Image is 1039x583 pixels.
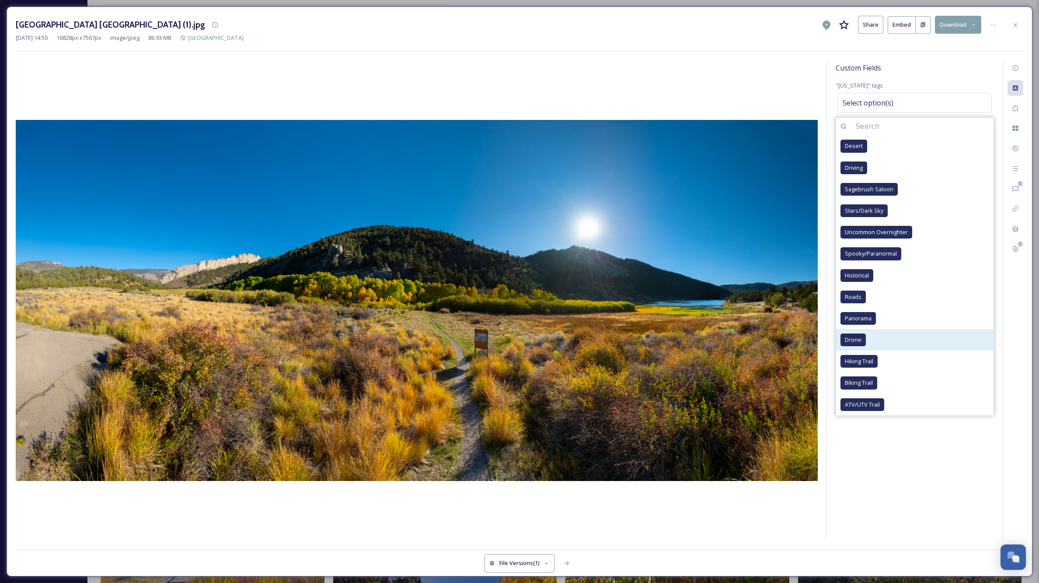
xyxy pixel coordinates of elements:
span: [DATE] 14:50 [16,34,48,42]
div: 0 [1017,241,1023,247]
span: Spooky/Paranormal [845,249,897,258]
span: 16828 px x 7567 px [56,34,101,42]
span: Panorama [845,314,872,323]
span: Biking Trail [845,379,873,387]
img: Cave%20Lake%20State%20Park%20Drone%20Pano%20(1).jpg [16,120,818,481]
button: Embed [888,16,916,34]
span: Sagebrush Saloon [845,185,893,193]
button: Open Chat [1001,544,1026,570]
span: Drone [845,336,861,344]
span: Hiking Trail [845,357,873,365]
h3: [GEOGRAPHIC_DATA] [GEOGRAPHIC_DATA] (1).jpg [16,18,205,31]
span: Custom Fields [836,63,881,73]
button: Share [858,16,883,34]
span: "[US_STATE]" tags [836,81,883,89]
span: [GEOGRAPHIC_DATA] [188,34,244,42]
span: Roads [845,293,861,301]
button: Download [935,16,981,34]
span: Driving [845,164,863,172]
input: Search [851,117,994,136]
span: Uncommon Overnighter [845,228,908,236]
button: File Versions(1) [485,554,554,572]
span: Stars/Dark Sky [845,207,883,215]
span: Select option(s) [843,98,893,108]
span: Desert [845,142,863,150]
span: 86.93 MB [148,34,171,42]
span: Historical [845,271,869,280]
span: ATV/UTV Trail [845,400,880,409]
span: image/jpeg [110,34,139,42]
div: 0 [1017,181,1023,187]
